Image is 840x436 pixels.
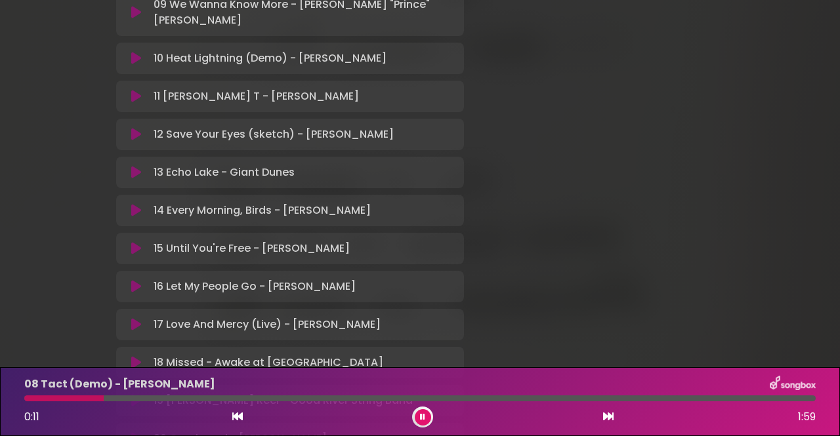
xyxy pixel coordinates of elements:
p: 15 Until You're Free - [PERSON_NAME] [154,241,350,256]
span: 1:59 [798,409,816,425]
p: 17 Love And Mercy (Live) - [PERSON_NAME] [154,317,381,332]
p: 12 Save Your Eyes (sketch) - [PERSON_NAME] [154,127,394,142]
img: songbox-logo-white.png [770,376,816,393]
span: 0:11 [24,409,39,424]
p: 18 Missed - Awake at [GEOGRAPHIC_DATA] [154,355,383,370]
p: 08 Tact (Demo) - [PERSON_NAME] [24,376,215,392]
p: 14 Every Morning, Birds - [PERSON_NAME] [154,203,371,218]
p: 16 Let My People Go - [PERSON_NAME] [154,279,356,294]
p: 11 [PERSON_NAME] T - [PERSON_NAME] [154,89,359,104]
p: 13 Echo Lake - Giant Dunes [154,165,295,180]
p: 10 Heat Lightning (Demo) - [PERSON_NAME] [154,50,387,66]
